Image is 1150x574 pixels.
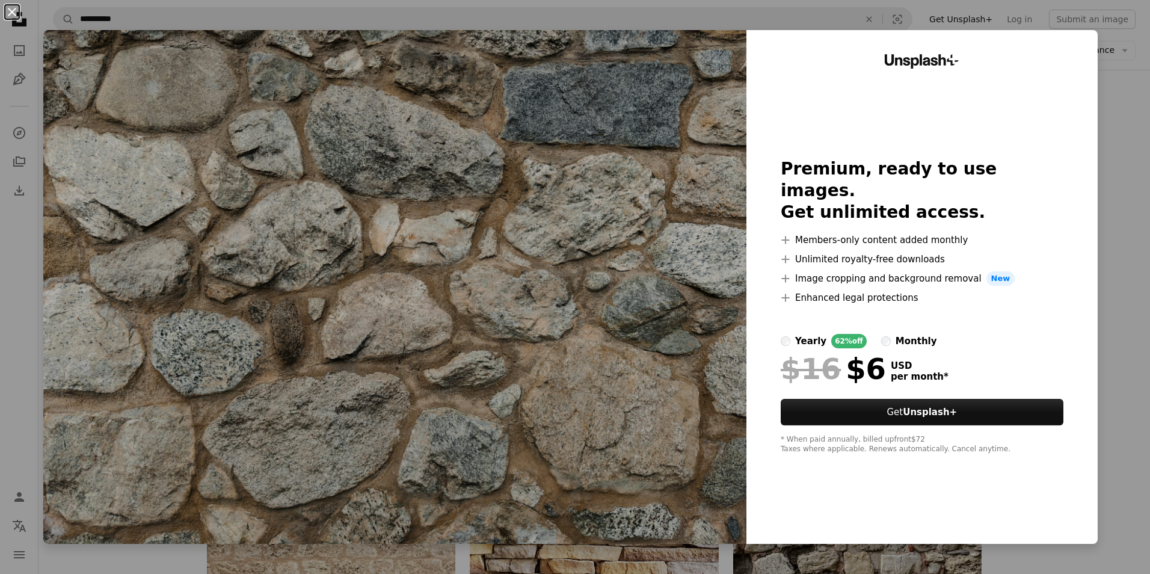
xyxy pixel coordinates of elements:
li: Unlimited royalty-free downloads [781,252,1063,267]
li: Enhanced legal protections [781,291,1063,305]
span: per month * [891,371,949,382]
button: GetUnsplash+ [781,399,1063,425]
li: Image cropping and background removal [781,271,1063,286]
strong: Unsplash+ [903,407,957,418]
div: yearly [795,334,826,348]
input: yearly62%off [781,336,790,346]
div: 62% off [831,334,867,348]
span: $16 [781,353,841,384]
div: * When paid annually, billed upfront $72 Taxes where applicable. Renews automatically. Cancel any... [781,435,1063,454]
span: New [986,271,1015,286]
span: USD [891,360,949,371]
h2: Premium, ready to use images. Get unlimited access. [781,158,1063,223]
li: Members-only content added monthly [781,233,1063,247]
div: monthly [896,334,937,348]
input: monthly [881,336,891,346]
div: $6 [781,353,886,384]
